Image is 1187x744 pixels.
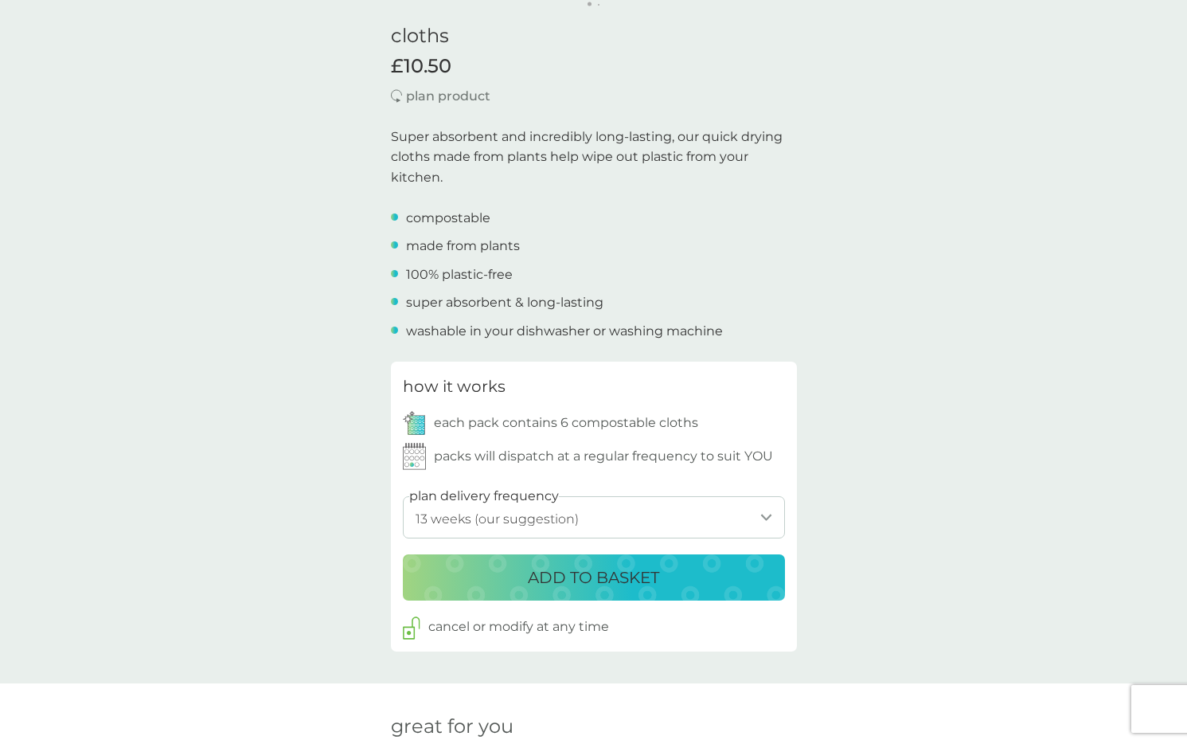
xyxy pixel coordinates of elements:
p: washable in your dishwasher or washing machine [406,321,723,342]
label: plan delivery frequency [409,486,559,507]
p: Super absorbent and incredibly long-lasting, our quick drying cloths made from plants help wipe o... [391,127,797,188]
p: compostable [406,208,490,229]
p: each pack contains 6 compostable cloths [434,413,698,433]
button: ADD TO BASKET [403,554,785,601]
p: 100% plastic-free [406,264,513,285]
p: cancel or modify at any time [428,617,609,637]
p: super absorbent & long-lasting [406,292,603,313]
p: ADD TO BASKET [528,565,659,590]
span: £10.50 [391,55,451,78]
h2: great for you [391,715,797,738]
p: plan product [406,86,490,107]
h1: cloths [391,25,797,48]
h3: how it works [403,374,506,399]
p: packs will dispatch at a regular frequency to suit YOU [434,446,773,467]
p: made from plants [406,236,520,256]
